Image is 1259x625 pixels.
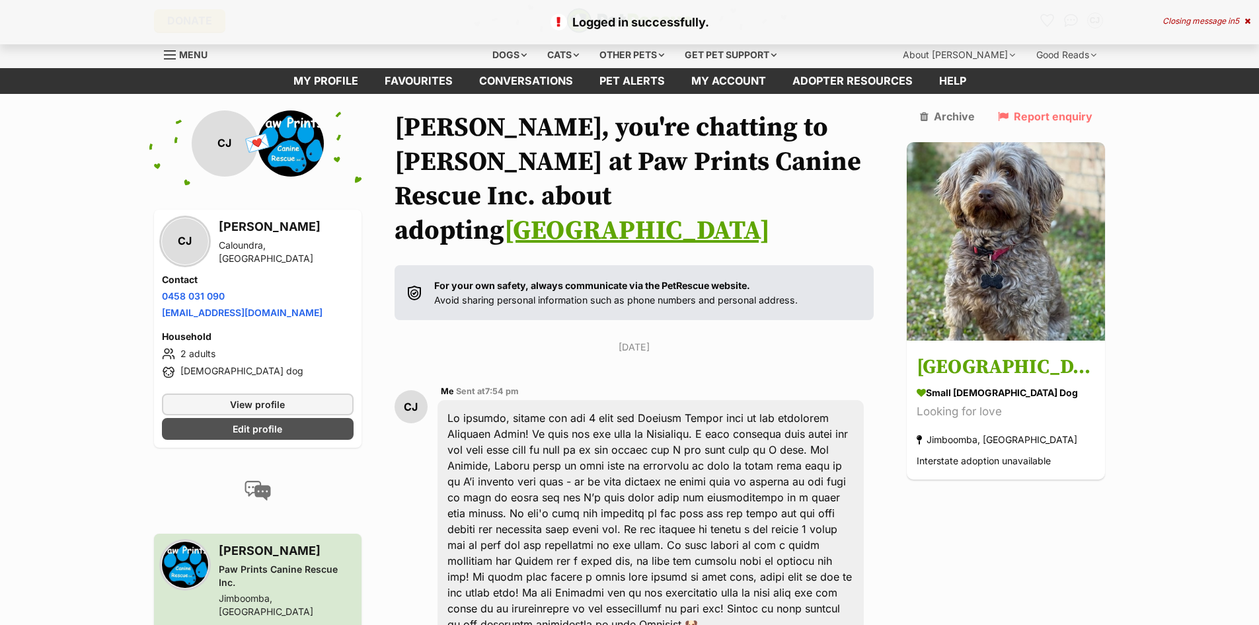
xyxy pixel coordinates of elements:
a: Adopter resources [779,68,926,94]
a: [GEOGRAPHIC_DATA] [504,214,770,247]
div: Jimboomba, [GEOGRAPHIC_DATA] [219,592,354,618]
a: Edit profile [162,418,354,440]
span: 💌 [243,129,272,157]
div: Other pets [590,42,673,68]
span: Menu [179,49,208,60]
a: 0458 031 090 [162,290,225,302]
a: My account [678,68,779,94]
h4: Household [162,330,354,343]
div: Caloundra, [GEOGRAPHIC_DATA] [219,239,354,265]
div: Good Reads [1027,42,1106,68]
a: Archive [920,110,975,122]
p: Logged in successfully. [13,13,1246,31]
a: [EMAIL_ADDRESS][DOMAIN_NAME] [162,307,323,318]
div: small [DEMOGRAPHIC_DATA] Dog [917,386,1095,399]
h1: [PERSON_NAME], you're chatting to [PERSON_NAME] at Paw Prints Canine Rescue Inc. about adopting [395,110,874,248]
div: Jimboomba, [GEOGRAPHIC_DATA] [917,431,1077,448]
h3: [PERSON_NAME] [219,218,354,236]
strong: For your own safety, always communicate via the PetRescue website. [434,280,750,291]
div: Dogs [483,42,536,68]
a: Help [926,68,979,94]
div: Closing message in [1163,17,1250,26]
p: Avoid sharing personal information such as phone numbers and personal address. [434,278,798,307]
span: Sent at [456,386,519,396]
li: [DEMOGRAPHIC_DATA] dog [162,364,354,380]
div: CJ [162,218,208,265]
a: My profile [280,68,371,94]
h3: [PERSON_NAME] [219,542,354,560]
span: Me [441,386,454,396]
img: Paw Prints Canine Rescue Inc. profile pic [258,110,324,177]
a: Report enquiry [998,110,1092,122]
h4: Contact [162,273,354,286]
div: Looking for love [917,403,1095,421]
p: [DATE] [395,340,874,354]
h3: [GEOGRAPHIC_DATA] [917,353,1095,382]
div: CJ [192,110,258,177]
span: Edit profile [233,422,282,436]
div: CJ [395,390,428,423]
a: Menu [164,42,217,65]
img: conversation-icon-4a6f8262b818ee0b60e3300018af0b2d0b884aa5de6e9bcb8d3d4eeb1a70a7c4.svg [245,481,271,501]
a: conversations [466,68,586,94]
div: About [PERSON_NAME] [894,42,1024,68]
div: Paw Prints Canine Rescue Inc. [219,563,354,589]
a: Pet alerts [586,68,678,94]
a: [GEOGRAPHIC_DATA] small [DEMOGRAPHIC_DATA] Dog Looking for love Jimboomba, [GEOGRAPHIC_DATA] Inte... [907,343,1105,479]
div: Cats [538,42,588,68]
li: 2 adults [162,346,354,362]
span: Interstate adoption unavailable [917,455,1051,466]
a: View profile [162,394,354,415]
span: 7:54 pm [485,386,519,396]
a: Favourites [371,68,466,94]
span: 5 [1235,16,1239,26]
div: Get pet support [675,42,786,68]
span: View profile [230,397,285,411]
img: Paw Prints Canine Rescue Inc. profile pic [162,542,208,588]
img: Brooklyn [907,142,1105,341]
